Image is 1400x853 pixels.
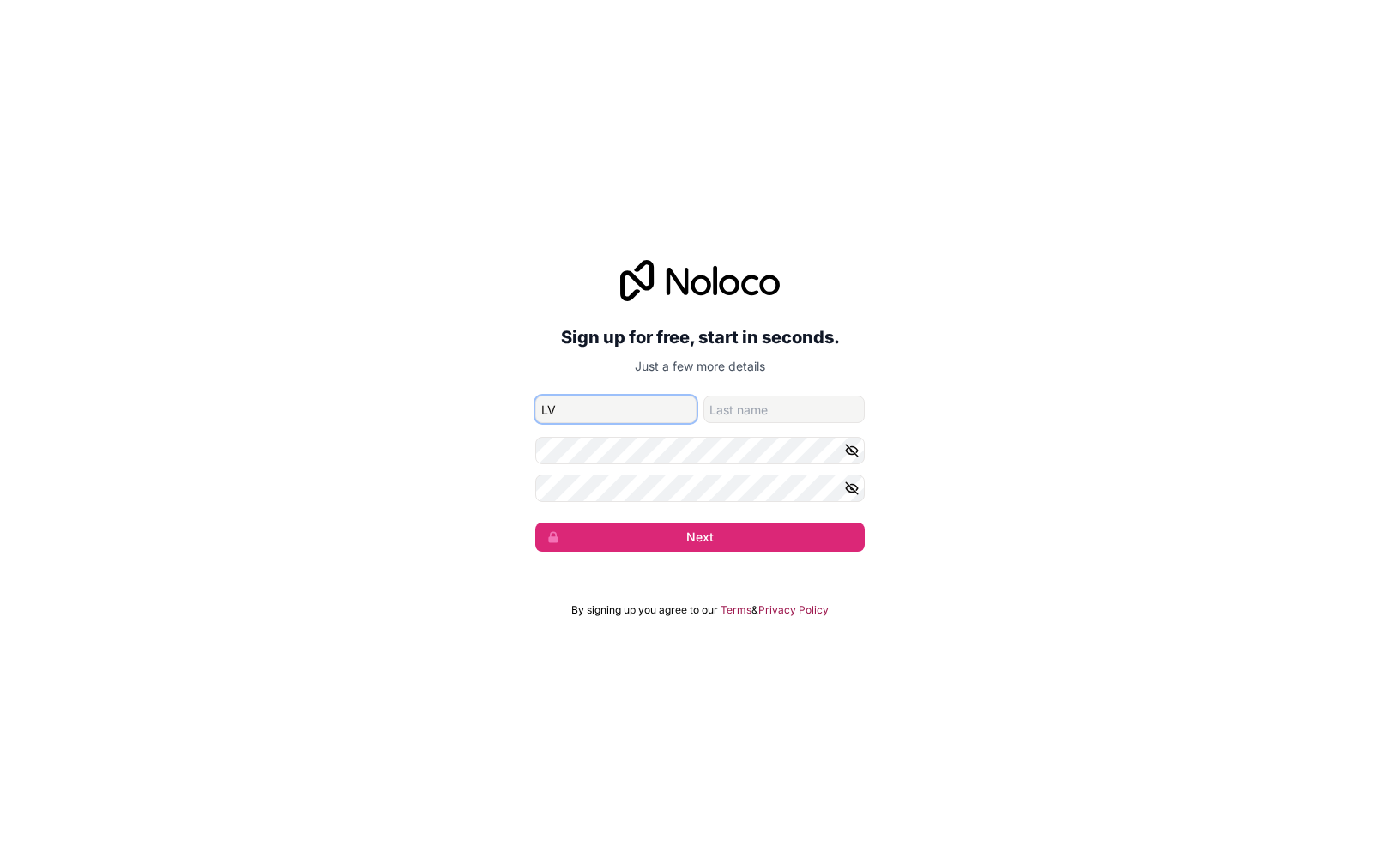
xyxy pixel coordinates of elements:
a: Privacy Policy [758,603,829,617]
p: Just a few more details [535,358,865,375]
input: Confirm password [535,475,865,502]
span: & [751,603,758,617]
button: Next [535,523,865,552]
a: Terms [721,603,751,617]
input: given-name [535,396,697,423]
input: Password [535,437,865,464]
h2: Sign up for free, start in seconds. [535,322,865,353]
input: family-name [703,396,865,423]
span: By signing up you agree to our [571,603,718,617]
